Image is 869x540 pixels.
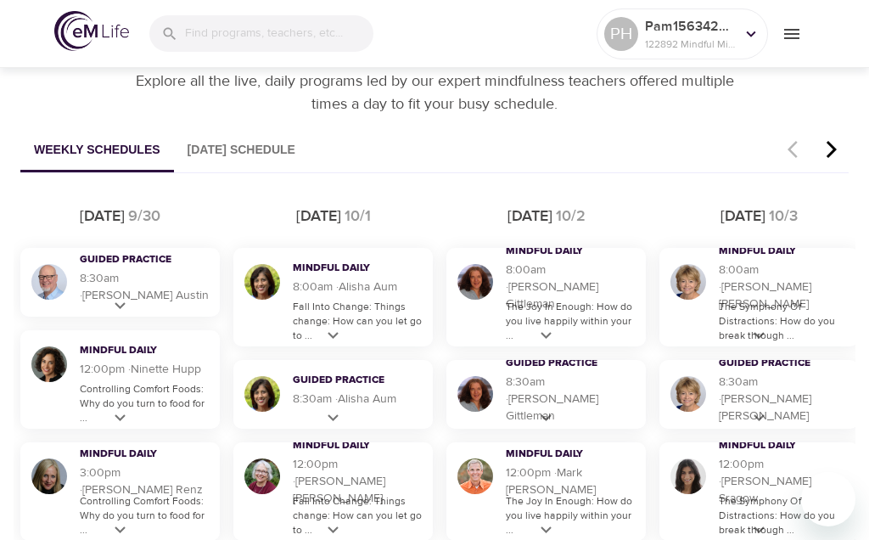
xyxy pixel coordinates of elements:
h3: Mindful Daily [293,439,424,453]
h3: Guided Practice [293,374,424,388]
h5: 8:00am · [PERSON_NAME] Gittleman [506,262,637,312]
input: Find programs, teachers, etc... [185,15,373,52]
h5: 8:30am · [PERSON_NAME] Gittleman [506,374,637,425]
img: Mark Pirtle [455,456,496,497]
p: Controlling Comfort Foods: Why do you turn to food for ... [80,382,211,425]
h5: 8:30am · Alisha Aum [293,391,424,408]
p: Fall Into Change: Things change: How can you let go to ... [293,300,424,343]
h3: Mindful Daily [506,447,637,462]
div: [DATE] [507,205,552,228]
div: [DATE] [80,205,125,228]
h3: Mindful Daily [506,245,637,259]
img: Lisa Wickham [668,374,709,414]
img: Lisa Wickham [668,262,709,302]
h3: Guided Practice [719,357,850,371]
div: 10/2 [556,205,586,228]
h3: Mindful Daily [293,262,424,276]
img: Cindy Gittleman [455,262,496,302]
p: Explore all the live, daily programs led by our expert mindfulness teachers offered multiple time... [116,70,753,115]
p: The Symphony Of Distractions: How do you break through ... [719,300,850,343]
h5: 3:00pm · [PERSON_NAME] Renz [80,464,211,498]
img: Cindy Gittleman [455,374,496,414]
h5: 12:00pm · [PERSON_NAME] [PERSON_NAME] [293,456,424,507]
img: Jim Austin [29,262,70,302]
h5: 12:00pm · Mark [PERSON_NAME] [506,464,637,498]
h3: Mindful Daily [80,447,211,462]
h5: 8:00am · [PERSON_NAME] [PERSON_NAME] [719,262,850,312]
img: Diane Renz [29,456,70,497]
p: Controlling Comfort Foods: Why do you turn to food for ... [80,494,211,537]
iframe: Button to launch messaging window [801,472,855,526]
p: Fall Into Change: Things change: How can you let go to ... [293,494,424,537]
h5: 12:00pm · Ninette Hupp [80,361,211,378]
div: PH [604,17,638,51]
img: logo [54,11,129,51]
img: Alisha Aum [242,374,283,414]
div: [DATE] [296,205,341,228]
div: 10/3 [769,205,798,228]
p: The Joy In Enough: How do you live happily within your ... [506,300,637,343]
h5: 8:30am · [PERSON_NAME] [PERSON_NAME] [719,374,850,425]
button: [DATE] Schedule [174,129,309,172]
h5: 8:00am · Alisha Aum [293,278,424,295]
h3: Mindful Daily [719,245,850,259]
h3: Mindful Daily [80,344,211,358]
p: 122892 Mindful Minutes [645,37,735,52]
p: The Symphony Of Distractions: How do you break through ... [719,494,850,537]
h5: 8:30am · [PERSON_NAME] Austin [80,270,211,304]
div: [DATE] [720,205,765,228]
h3: Guided Practice [80,253,211,267]
p: The Joy In Enough: How do you live happily within your ... [506,494,637,537]
button: Weekly Schedules [20,129,174,172]
img: Alisha Aum [242,262,283,302]
img: Bernice Moore [242,456,283,497]
div: 10/1 [345,205,371,228]
h5: 12:00pm · [PERSON_NAME] Sragow [719,456,850,507]
p: Pam1563429713 [645,16,735,37]
button: menu [768,10,815,57]
h3: Guided Practice [506,357,637,371]
img: Ninette Hupp [29,344,70,385]
h3: Mindful Daily [719,439,850,453]
img: Lara Sragow [668,456,709,497]
div: 9/30 [128,205,160,228]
